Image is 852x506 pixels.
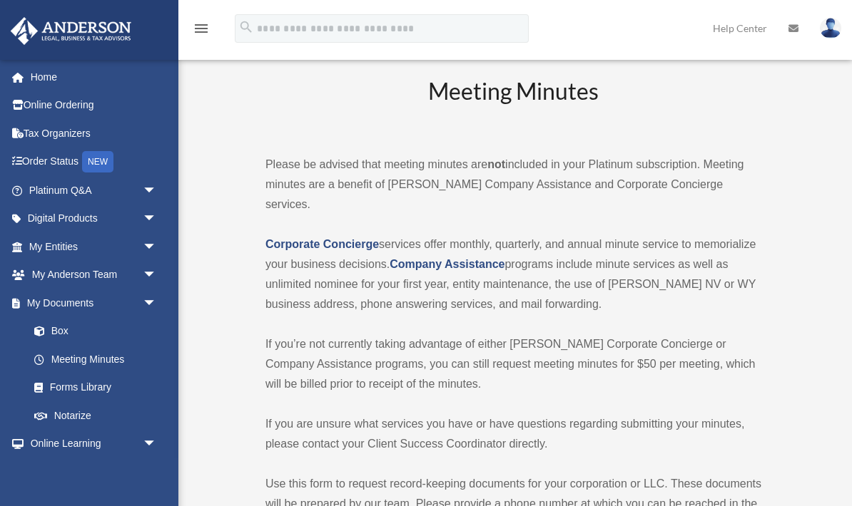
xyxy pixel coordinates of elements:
div: NEW [82,151,113,172]
a: Online Ordering [10,91,178,120]
a: Order StatusNEW [10,148,178,177]
span: arrow_drop_down [143,458,171,487]
strong: not [487,158,505,170]
p: If you’re not currently taking advantage of either [PERSON_NAME] Corporate Concierge or Company A... [265,334,761,394]
a: Tax Organizers [10,119,178,148]
a: Digital Productsarrow_drop_down [10,205,178,233]
a: Meeting Minutes [20,345,171,373]
span: arrow_drop_down [143,205,171,234]
span: arrow_drop_down [143,289,171,318]
img: Anderson Advisors Platinum Portal [6,17,136,45]
a: Notarize [20,401,178,430]
a: Online Learningarrow_drop_down [10,430,178,458]
a: My Documentsarrow_drop_down [10,289,178,317]
a: Home [10,63,178,91]
a: menu [193,25,210,37]
a: Box [20,317,178,346]
span: arrow_drop_down [143,261,171,290]
a: Platinum Q&Aarrow_drop_down [10,176,178,205]
p: Please be advised that meeting minutes are included in your Platinum subscription. Meeting minute... [265,155,761,215]
span: arrow_drop_down [143,430,171,459]
i: menu [193,20,210,37]
a: My Entitiesarrow_drop_down [10,232,178,261]
a: Corporate Concierge [265,238,379,250]
a: My Anderson Teamarrow_drop_down [10,261,178,289]
p: services offer monthly, quarterly, and annual minute service to memorialize your business decisio... [265,234,761,314]
a: Forms Library [20,373,178,402]
i: search [238,19,254,35]
span: arrow_drop_down [143,176,171,205]
a: Company Assistance [390,258,504,270]
h2: Meeting Minutes [265,76,761,135]
p: If you are unsure what services you have or have questions regarding submitting your minutes, ple... [265,414,761,454]
img: User Pic [820,18,841,38]
span: arrow_drop_down [143,232,171,262]
a: Billingarrow_drop_down [10,458,178,486]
